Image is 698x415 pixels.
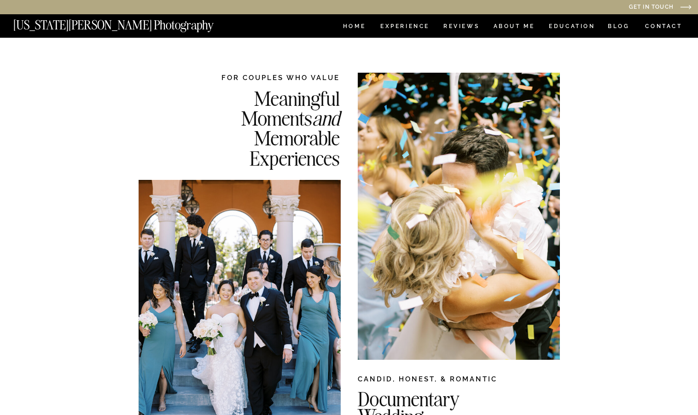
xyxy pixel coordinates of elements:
a: ABOUT ME [493,23,535,31]
h2: CANDID, HONEST, & ROMANTIC [358,374,560,388]
a: REVIEWS [443,23,478,31]
a: BLOG [608,23,630,31]
a: CONTACT [645,21,683,31]
a: EDUCATION [548,23,596,31]
h2: FOR COUPLES WHO VALUE [194,73,340,82]
i: and [312,105,340,131]
h2: Meaningful Moments Memorable Experiences [194,88,340,167]
a: Get in Touch [535,4,674,11]
a: Experience [380,23,429,31]
a: HOME [341,23,367,31]
a: [US_STATE][PERSON_NAME] Photography [13,19,244,27]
